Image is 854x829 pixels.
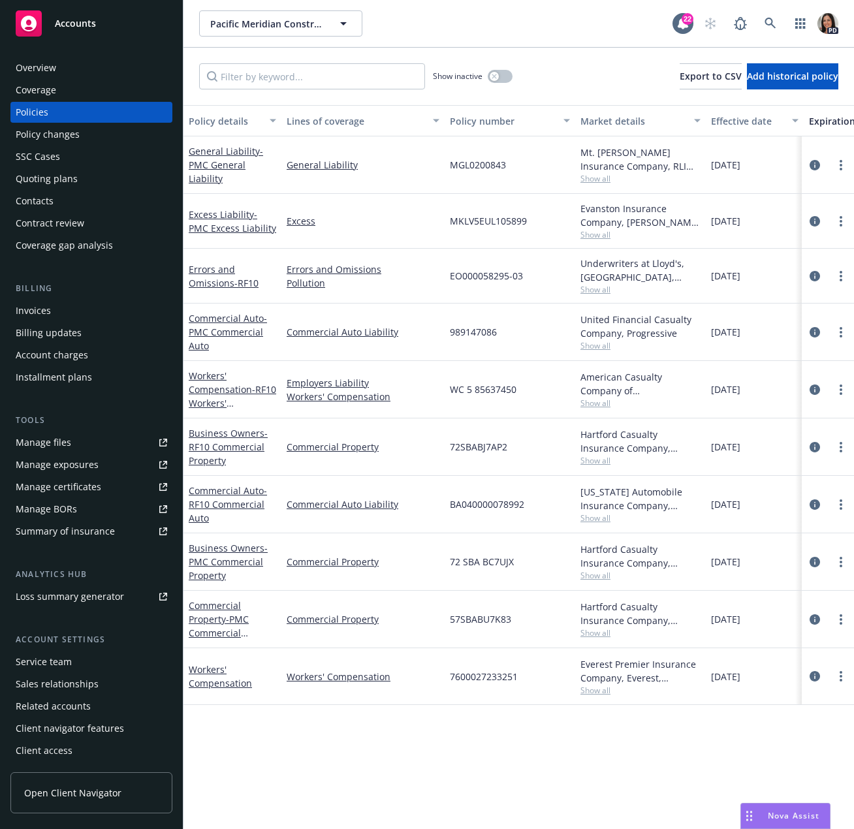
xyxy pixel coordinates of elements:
[10,586,172,607] a: Loss summary generator
[10,57,172,78] a: Overview
[768,810,819,821] span: Nova Assist
[580,284,701,295] span: Show all
[10,102,172,123] a: Policies
[189,663,252,689] a: Workers' Compensation
[833,382,849,398] a: more
[711,269,740,283] span: [DATE]
[10,124,172,145] a: Policy changes
[682,13,693,25] div: 22
[433,70,482,82] span: Show inactive
[807,324,823,340] a: circleInformation
[287,325,439,339] a: Commercial Auto Liability
[580,485,701,512] div: [US_STATE] Automobile Insurance Company, Mercury Insurance
[740,803,830,829] button: Nova Assist
[189,383,276,423] span: - RF10 Workers' Compensation
[287,670,439,683] a: Workers' Compensation
[16,718,124,739] div: Client navigator features
[287,497,439,511] a: Commercial Auto Liability
[10,432,172,453] a: Manage files
[807,382,823,398] a: circleInformation
[16,696,91,717] div: Related accounts
[807,439,823,455] a: circleInformation
[287,390,439,403] a: Workers' Compensation
[16,521,115,542] div: Summary of insurance
[10,740,172,761] a: Client access
[580,542,701,570] div: Hartford Casualty Insurance Company, Hartford Insurance Group
[747,63,838,89] button: Add historical policy
[580,398,701,409] span: Show all
[10,322,172,343] a: Billing updates
[450,383,516,396] span: WC 5 85637450
[757,10,783,37] a: Search
[580,600,701,627] div: Hartford Casualty Insurance Company, Hartford Insurance Group
[711,440,740,454] span: [DATE]
[10,568,172,581] div: Analytics hub
[833,497,849,512] a: more
[450,497,524,511] span: BA040000078992
[183,105,281,136] button: Policy details
[189,599,249,653] a: Commercial Property
[580,114,686,128] div: Market details
[16,235,113,256] div: Coverage gap analysis
[24,786,121,800] span: Open Client Navigator
[287,612,439,626] a: Commercial Property
[450,269,523,283] span: EO000058295-03
[807,213,823,229] a: circleInformation
[189,312,267,352] a: Commercial Auto
[711,214,740,228] span: [DATE]
[189,145,263,185] a: General Liability
[10,633,172,646] div: Account settings
[450,612,511,626] span: 57SBABU7K83
[189,114,262,128] div: Policy details
[287,276,439,290] a: Pollution
[10,521,172,542] a: Summary of insurance
[189,145,263,185] span: - PMC General Liability
[16,57,56,78] div: Overview
[450,214,527,228] span: MKLV5EUL105899
[16,674,99,695] div: Sales relationships
[16,740,72,761] div: Client access
[10,282,172,295] div: Billing
[807,268,823,284] a: circleInformation
[580,202,701,229] div: Evanston Insurance Company, [PERSON_NAME] Insurance, Amwins
[833,668,849,684] a: more
[16,345,88,366] div: Account charges
[55,18,96,29] span: Accounts
[287,262,439,276] a: Errors and Omissions
[189,542,268,582] span: - PMC Commercial Property
[10,696,172,717] a: Related accounts
[727,10,753,37] a: Report a Bug
[680,70,742,82] span: Export to CSV
[580,146,701,173] div: Mt. [PERSON_NAME] Insurance Company, RLI Corp, Amwins
[16,499,77,520] div: Manage BORs
[711,670,740,683] span: [DATE]
[807,612,823,627] a: circleInformation
[10,235,172,256] a: Coverage gap analysis
[16,168,78,189] div: Quoting plans
[189,542,268,582] a: Business Owners
[16,213,84,234] div: Contract review
[833,439,849,455] a: more
[580,685,701,696] span: Show all
[10,414,172,427] div: Tools
[580,229,701,240] span: Show all
[10,300,172,321] a: Invoices
[189,312,267,352] span: - PMC Commercial Auto
[580,340,701,351] span: Show all
[287,376,439,390] a: Employers Liability
[234,277,259,289] span: - RF10
[711,325,740,339] span: [DATE]
[189,208,276,234] span: - PMC Excess Liability
[10,146,172,167] a: SSC Cases
[189,427,268,467] span: - RF10 Commercial Property
[287,555,439,569] a: Commercial Property
[16,322,82,343] div: Billing updates
[10,454,172,475] a: Manage exposures
[817,13,838,34] img: photo
[10,5,172,42] a: Accounts
[833,554,849,570] a: more
[580,370,701,398] div: American Casualty Company of [GEOGRAPHIC_DATA], [US_STATE], CNA Insurance
[287,158,439,172] a: General Liability
[580,313,701,340] div: United Financial Casualty Company, Progressive
[711,114,784,128] div: Effective date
